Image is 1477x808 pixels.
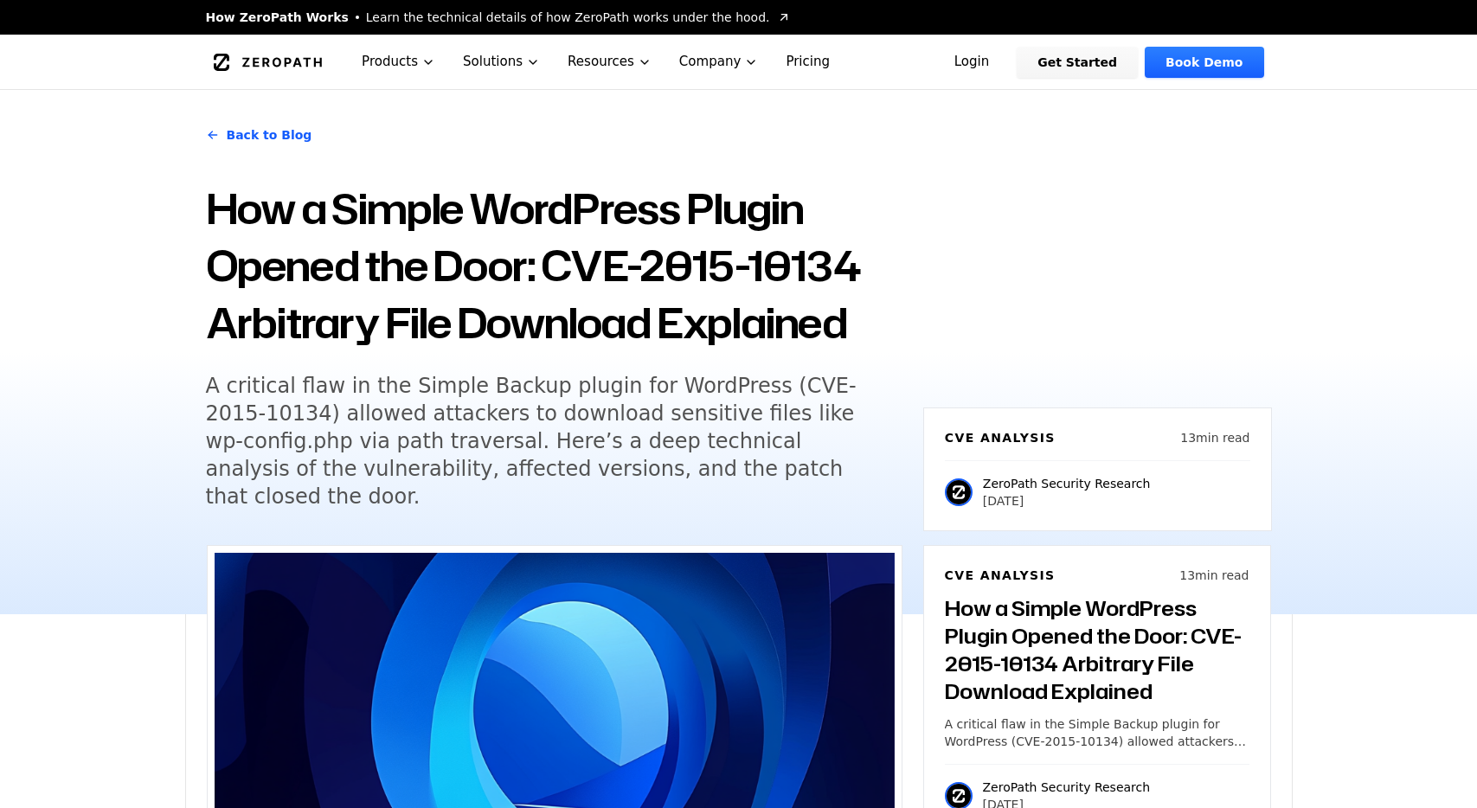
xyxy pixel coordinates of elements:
a: Back to Blog [206,111,312,159]
h6: CVE Analysis [945,429,1056,446]
img: ZeroPath Security Research [945,478,973,506]
a: How ZeroPath WorksLearn the technical details of how ZeroPath works under the hood. [206,9,791,26]
h3: How a Simple WordPress Plugin Opened the Door: CVE-2015-10134 Arbitrary File Download Explained [945,594,1249,705]
h1: How a Simple WordPress Plugin Opened the Door: CVE-2015-10134 Arbitrary File Download Explained [206,180,902,351]
h6: CVE Analysis [945,567,1056,584]
a: Pricing [772,35,844,89]
p: [DATE] [983,492,1151,510]
nav: Global [185,35,1293,89]
a: Book Demo [1145,47,1263,78]
button: Resources [554,35,665,89]
h5: A critical flaw in the Simple Backup plugin for WordPress (CVE-2015-10134) allowed attackers to d... [206,372,870,510]
a: Get Started [1017,47,1138,78]
a: Login [934,47,1011,78]
span: How ZeroPath Works [206,9,349,26]
p: 13 min read [1180,429,1249,446]
p: ZeroPath Security Research [983,779,1151,796]
button: Solutions [449,35,554,89]
p: ZeroPath Security Research [983,475,1151,492]
button: Company [665,35,773,89]
button: Products [348,35,449,89]
p: 13 min read [1179,567,1249,584]
p: A critical flaw in the Simple Backup plugin for WordPress (CVE-2015-10134) allowed attackers to d... [945,715,1249,750]
span: Learn the technical details of how ZeroPath works under the hood. [366,9,770,26]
